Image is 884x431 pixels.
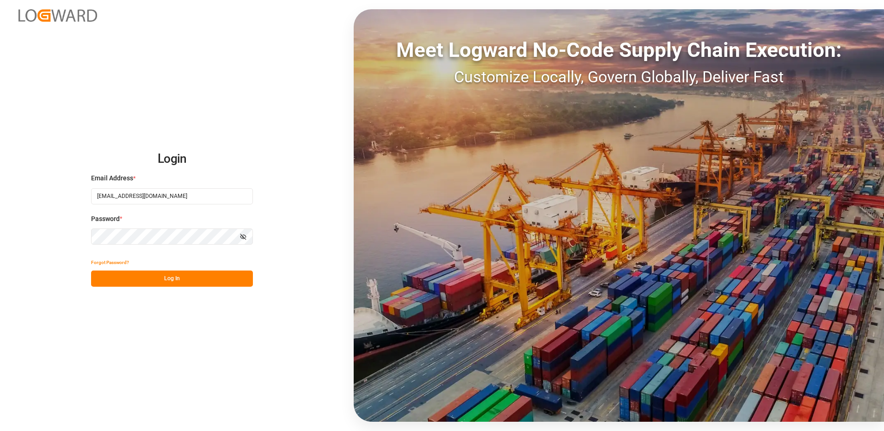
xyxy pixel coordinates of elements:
[91,188,253,204] input: Enter your email
[91,214,120,224] span: Password
[91,254,129,271] button: Forgot Password?
[18,9,97,22] img: Logward_new_orange.png
[91,144,253,174] h2: Login
[354,65,884,89] div: Customize Locally, Govern Globally, Deliver Fast
[354,35,884,65] div: Meet Logward No-Code Supply Chain Execution:
[91,173,133,183] span: Email Address
[91,271,253,287] button: Log In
